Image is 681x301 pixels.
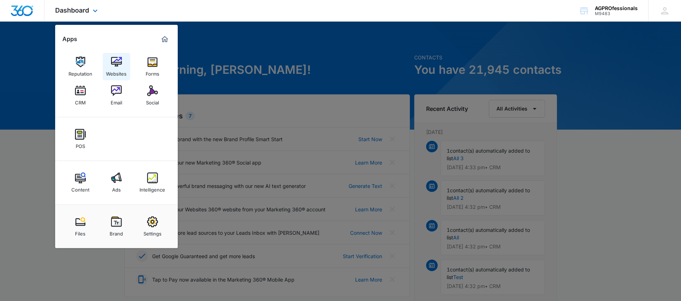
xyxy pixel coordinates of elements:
[140,183,165,193] div: Intelligence
[159,33,171,45] a: Marketing 360® Dashboard
[67,169,94,196] a: Content
[139,82,166,109] a: Social
[143,227,162,237] div: Settings
[146,96,159,105] div: Social
[67,53,94,80] a: Reputation
[110,227,123,237] div: Brand
[67,82,94,109] a: CRM
[595,5,638,11] div: account name
[103,169,130,196] a: Ads
[75,96,86,105] div: CRM
[62,36,77,42] h2: Apps
[71,183,89,193] div: Content
[55,6,89,14] span: Dashboard
[103,213,130,240] a: Brand
[103,82,130,109] a: Email
[106,67,127,77] div: Websites
[139,213,166,240] a: Settings
[67,125,94,153] a: POS
[75,227,85,237] div: Files
[139,53,166,80] a: Forms
[146,67,159,77] div: Forms
[103,53,130,80] a: Websites
[67,213,94,240] a: Files
[112,183,121,193] div: Ads
[76,140,85,149] div: POS
[111,96,122,105] div: Email
[68,67,92,77] div: Reputation
[595,11,638,16] div: account id
[139,169,166,196] a: Intelligence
